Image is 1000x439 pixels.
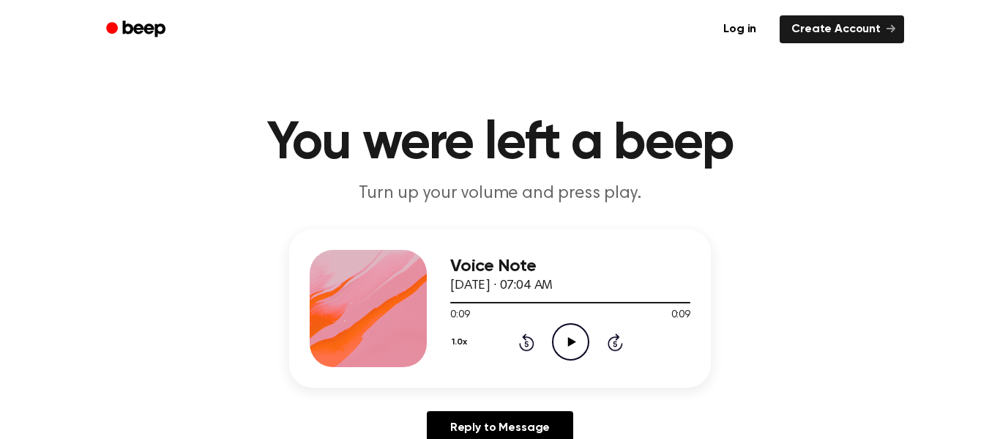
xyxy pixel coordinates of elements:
button: 1.0x [450,330,472,355]
a: Create Account [780,15,904,43]
h3: Voice Note [450,257,690,276]
h1: You were left a beep [125,117,875,170]
a: Log in [709,12,771,46]
a: Beep [96,15,179,44]
p: Turn up your volume and press play. [219,182,781,206]
span: 0:09 [450,308,469,323]
span: [DATE] · 07:04 AM [450,279,553,292]
span: 0:09 [671,308,690,323]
